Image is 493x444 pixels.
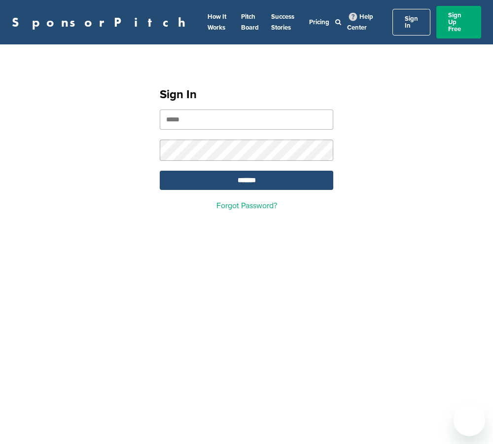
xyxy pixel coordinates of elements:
a: SponsorPitch [12,16,192,29]
a: Sign In [392,9,430,36]
a: Sign Up Free [436,6,481,38]
a: Pricing [309,18,329,26]
a: Pitch Board [241,13,259,32]
iframe: Button to launch messaging window [454,405,485,436]
h1: Sign In [160,86,333,104]
a: How It Works [208,13,226,32]
a: Forgot Password? [216,201,277,211]
a: Help Center [347,11,373,34]
a: Success Stories [271,13,294,32]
